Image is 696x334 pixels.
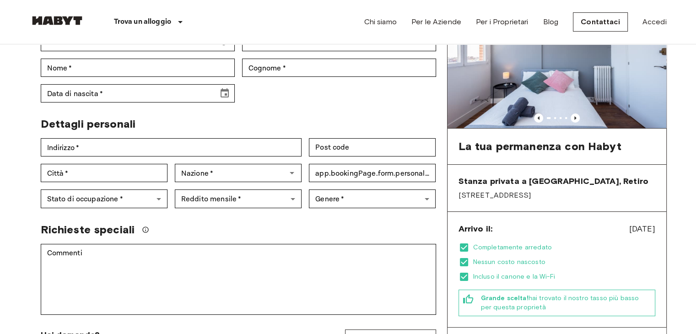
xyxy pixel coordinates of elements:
[286,167,298,179] button: Open
[629,223,655,235] span: [DATE]
[481,294,651,312] span: hai trovato il nostro tasso più basso per questa proprietà
[41,59,235,77] div: Nome
[473,272,655,281] span: Incluso il canone e la Wi-Fi
[534,113,543,123] button: Previous image
[642,16,667,27] a: Accedi
[459,190,655,200] span: [STREET_ADDRESS]
[242,59,436,77] div: Cognome
[364,16,396,27] a: Chi siamo
[543,16,558,27] a: Blog
[473,243,655,252] span: Completamente arredato
[41,138,302,156] div: Indirizzo
[309,164,436,182] div: app.bookingPage.form.personalDetails.fieldLabels.idNumber
[411,16,461,27] a: Per le Aziende
[571,113,580,123] button: Previous image
[459,176,655,187] span: Stanza privata a [GEOGRAPHIC_DATA], Retiro
[473,258,655,267] span: Nessun costo nascosto
[41,223,135,237] span: Richieste speciali
[41,164,167,182] div: Città
[476,16,529,27] a: Per i Proprietari
[573,12,628,32] a: Contattaci
[481,294,529,302] b: Grande scelta!
[114,16,172,27] p: Trova un alloggio
[142,226,149,233] svg: Faremo il possibile per soddisfare la tua richiesta, ma si prega di notare che non possiamo garan...
[309,138,436,156] div: Post code
[459,223,493,234] span: Arrivo il:
[30,16,85,25] img: Habyt
[41,117,136,130] span: Dettagli personali
[216,84,234,102] button: Choose date
[41,244,436,315] div: Commenti
[459,140,621,153] span: La tua permanenza con Habyt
